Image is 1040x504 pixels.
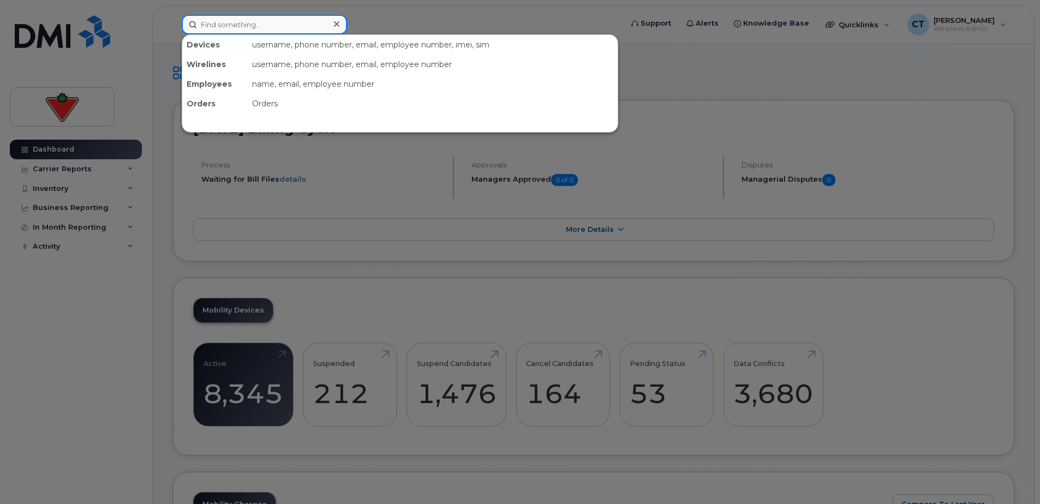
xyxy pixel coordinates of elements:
div: Wirelines [182,55,248,74]
div: Employees [182,74,248,94]
div: username, phone number, email, employee number [248,55,618,74]
div: Orders [182,94,248,113]
div: Devices [182,35,248,55]
div: Orders [248,94,618,113]
div: name, email, employee number [248,74,618,94]
div: username, phone number, email, employee number, imei, sim [248,35,618,55]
